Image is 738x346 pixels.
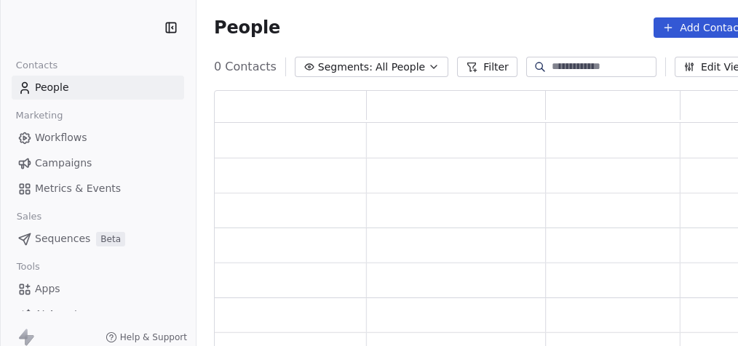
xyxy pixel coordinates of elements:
[35,307,84,322] span: AI Agents
[96,232,125,246] span: Beta
[9,55,64,76] span: Contacts
[35,130,87,145] span: Workflows
[376,60,425,75] span: All People
[120,331,187,343] span: Help & Support
[35,80,69,95] span: People
[106,331,187,343] a: Help & Support
[12,227,184,251] a: SequencesBeta
[35,281,60,297] span: Apps
[318,60,373,75] span: Segments:
[35,156,92,171] span: Campaigns
[12,126,184,150] a: Workflows
[12,302,184,326] a: AI Agents
[214,17,280,39] span: People
[35,181,121,196] span: Metrics & Events
[12,76,184,100] a: People
[10,206,48,228] span: Sales
[12,151,184,175] a: Campaigns
[35,231,90,246] span: Sequences
[214,58,277,76] span: 0 Contacts
[9,105,69,126] span: Marketing
[10,256,46,278] span: Tools
[12,277,184,301] a: Apps
[457,57,517,77] button: Filter
[12,177,184,201] a: Metrics & Events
